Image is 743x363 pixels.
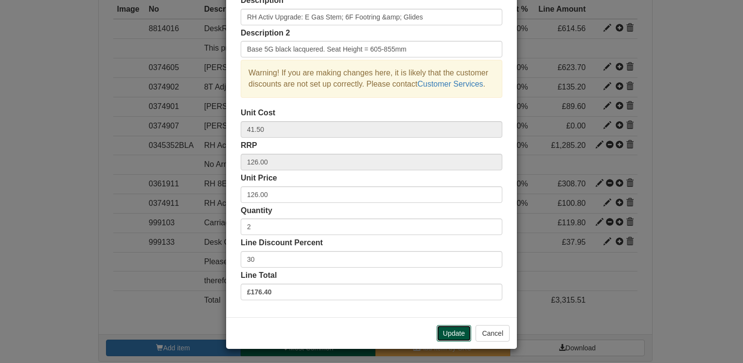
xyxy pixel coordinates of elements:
[241,28,290,39] label: Description 2
[241,60,502,98] div: Warning! If you are making changes here, it is likely that the customer discounts are not set up ...
[437,325,471,342] button: Update
[241,205,272,217] label: Quantity
[241,284,502,300] label: £176.40
[476,325,510,342] button: Cancel
[417,80,483,88] a: Customer Services
[241,140,257,151] label: RRP
[241,270,277,281] label: Line Total
[241,108,275,119] label: Unit Cost
[241,173,277,184] label: Unit Price
[241,237,323,249] label: Line Discount Percent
